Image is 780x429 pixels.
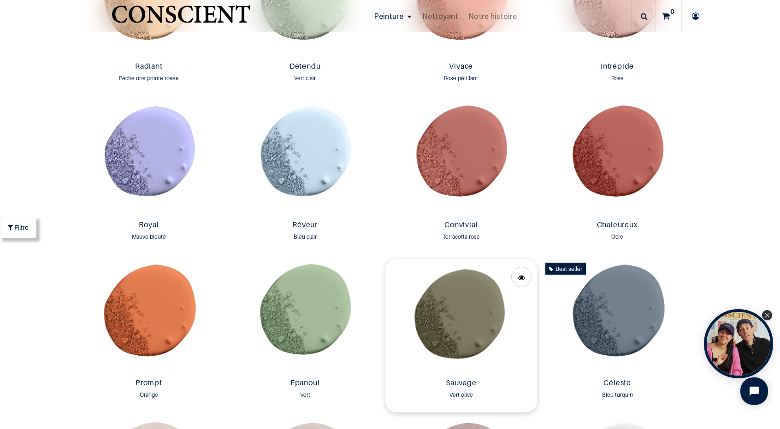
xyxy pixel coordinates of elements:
[545,74,690,83] div: Rose
[542,100,693,216] img: Product image
[733,370,776,413] iframe: Tidio Chat
[389,378,533,389] a: Sauvage
[704,309,773,378] div: Tolstoy bubble widget
[14,223,29,232] span: Filtre
[233,220,377,231] a: Rêveur
[385,259,537,375] img: Product image
[77,378,221,389] a: Prompt
[422,11,458,21] span: Nettoyant
[233,74,377,83] div: Vert clair
[389,232,533,241] div: Terracotta rosé
[545,390,690,400] div: Bleu turquin
[545,62,690,72] a: Intrépide
[385,100,537,216] img: Product image
[389,62,533,72] a: Vivace
[233,378,377,389] a: Épanoui
[77,62,221,72] a: Radiant
[542,259,693,375] img: Product image
[77,232,221,241] div: Mauve bleuté
[668,7,677,16] sup: 0
[374,11,403,21] span: Peinture
[545,232,690,241] div: Ocre
[233,232,377,241] div: Bleu clair
[468,11,517,21] span: Notre histoire
[77,74,221,83] div: Pêche une pointe rosée
[545,220,690,231] a: Chaleureux
[389,74,533,83] div: Rose pétillant
[389,220,533,231] a: Convivial
[545,263,586,275] div: Best seller
[73,259,225,375] img: Product image
[762,310,772,320] div: Close Tolstoy widget
[389,390,533,400] div: Vert olive
[229,100,381,216] img: Product image
[545,378,690,389] a: Céleste
[229,259,381,375] img: Product image
[233,390,377,400] div: Vert
[511,267,532,287] a: Quick View
[77,390,221,400] div: Orange
[233,62,377,72] a: Détendu
[704,309,773,378] div: Open Tolstoy
[77,220,221,231] a: Royal
[73,100,225,216] img: Product image
[704,309,773,378] div: Open Tolstoy widget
